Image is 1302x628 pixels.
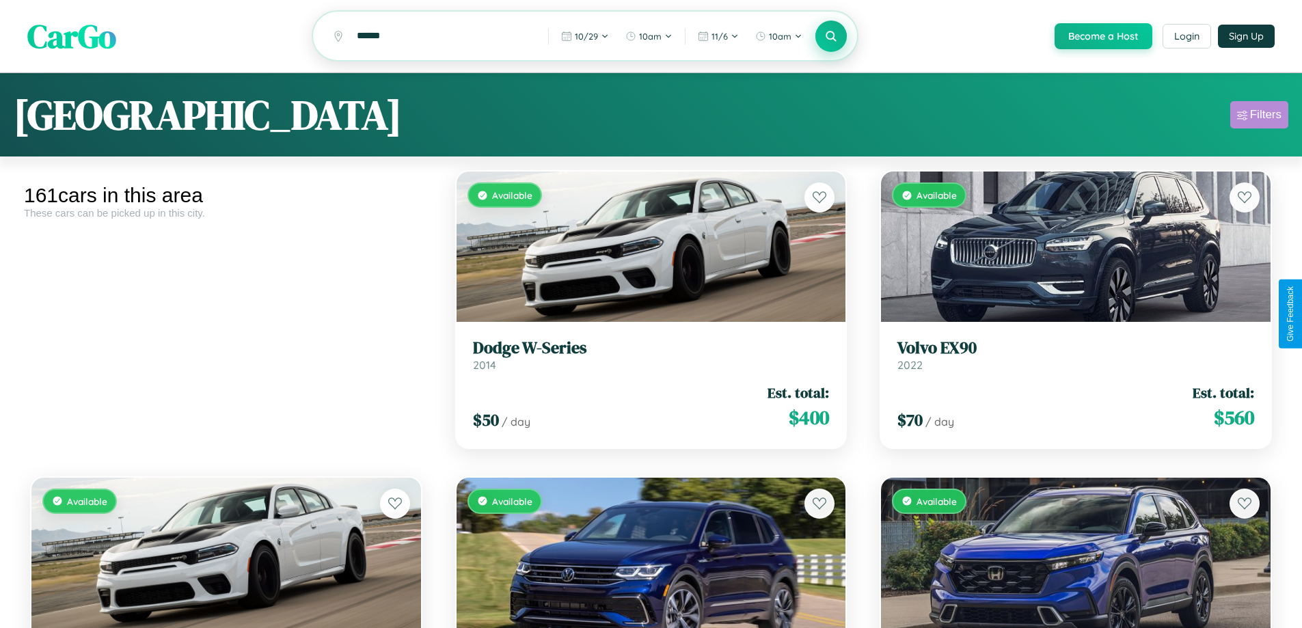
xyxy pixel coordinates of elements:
div: 161 cars in this area [24,184,429,207]
button: Become a Host [1055,23,1152,49]
button: 10am [619,25,679,47]
span: CarGo [27,14,116,59]
button: 10/29 [554,25,616,47]
span: 2014 [473,358,496,372]
span: Available [917,189,957,201]
span: $ 70 [897,409,923,431]
button: Sign Up [1218,25,1275,48]
span: Est. total: [768,383,829,402]
button: 11/6 [691,25,746,47]
span: $ 50 [473,409,499,431]
span: / day [502,415,530,428]
span: Est. total: [1193,383,1254,402]
h3: Dodge W-Series [473,338,830,358]
div: These cars can be picked up in this city. [24,207,429,219]
span: $ 400 [789,404,829,431]
div: Give Feedback [1286,286,1295,342]
span: Available [67,495,107,507]
button: Filters [1230,101,1288,128]
span: Available [917,495,957,507]
h1: [GEOGRAPHIC_DATA] [14,87,402,143]
h3: Volvo EX90 [897,338,1254,358]
span: $ 560 [1214,404,1254,431]
span: Available [492,189,532,201]
button: Login [1163,24,1211,49]
a: Volvo EX902022 [897,338,1254,372]
span: 10 / 29 [575,31,598,42]
span: 2022 [897,358,923,372]
span: 11 / 6 [711,31,728,42]
div: Filters [1250,108,1281,122]
span: 10am [769,31,791,42]
a: Dodge W-Series2014 [473,338,830,372]
span: Available [492,495,532,507]
span: / day [925,415,954,428]
span: 10am [639,31,662,42]
button: 10am [748,25,809,47]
